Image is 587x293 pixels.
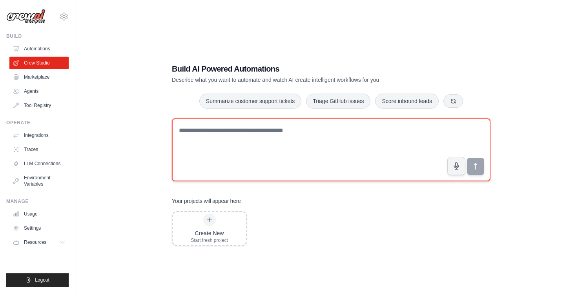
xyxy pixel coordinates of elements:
[9,85,69,98] a: Agents
[9,236,69,249] button: Resources
[191,229,228,237] div: Create New
[24,239,46,245] span: Resources
[443,94,463,108] button: Get new suggestions
[9,208,69,220] a: Usage
[6,9,46,24] img: Logo
[6,33,69,39] div: Build
[191,237,228,243] div: Start fresh project
[172,76,436,84] p: Describe what you want to automate and watch AI create intelligent workflows for you
[172,197,241,205] h3: Your projects will appear here
[306,94,370,109] button: Triage GitHub issues
[6,198,69,205] div: Manage
[6,120,69,126] div: Operate
[199,94,301,109] button: Summarize customer support tickets
[447,157,465,175] button: Click to speak your automation idea
[9,42,69,55] a: Automations
[375,94,439,109] button: Score inbound leads
[9,99,69,112] a: Tool Registry
[548,255,587,293] div: 聊天小组件
[548,255,587,293] iframe: Chat Widget
[9,222,69,234] a: Settings
[9,129,69,142] a: Integrations
[9,57,69,69] a: Crew Studio
[9,71,69,83] a: Marketplace
[35,277,49,283] span: Logout
[6,273,69,287] button: Logout
[9,157,69,170] a: LLM Connections
[9,171,69,190] a: Environment Variables
[9,143,69,156] a: Traces
[172,63,436,74] h1: Build AI Powered Automations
